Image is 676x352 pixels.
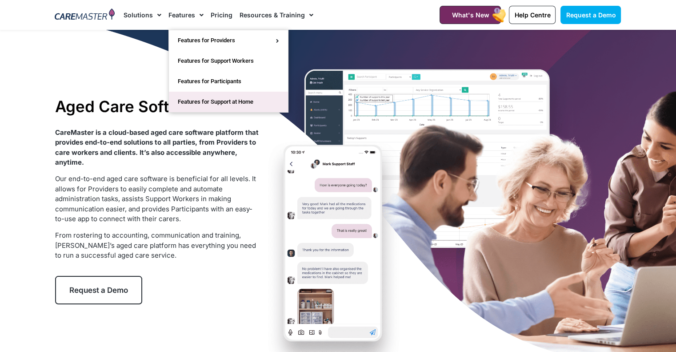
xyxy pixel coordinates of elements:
h1: Aged Care Software [55,97,259,116]
a: Request a Demo [560,6,621,24]
a: Features for Providers [169,30,288,51]
span: Our end-to-end aged care software is beneficial for all levels. It allows for Providers to easily... [55,174,256,223]
span: Request a Demo [69,286,128,295]
span: Request a Demo [566,11,616,19]
span: From rostering to accounting, communication and training, [PERSON_NAME]’s aged care platform has ... [55,231,256,259]
a: Features for Support at Home [169,92,288,112]
strong: CareMaster is a cloud-based aged care software platform that provides end-to-end solutions to all... [55,128,259,167]
img: CareMaster Logo [55,8,115,22]
a: Request a Demo [55,276,142,304]
a: What's New [440,6,501,24]
a: Help Centre [509,6,556,24]
span: What's New [452,11,489,19]
a: Features for Participants [169,71,288,92]
a: Features for Support Workers [169,51,288,71]
span: Help Centre [514,11,550,19]
ul: Features [168,30,288,113]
